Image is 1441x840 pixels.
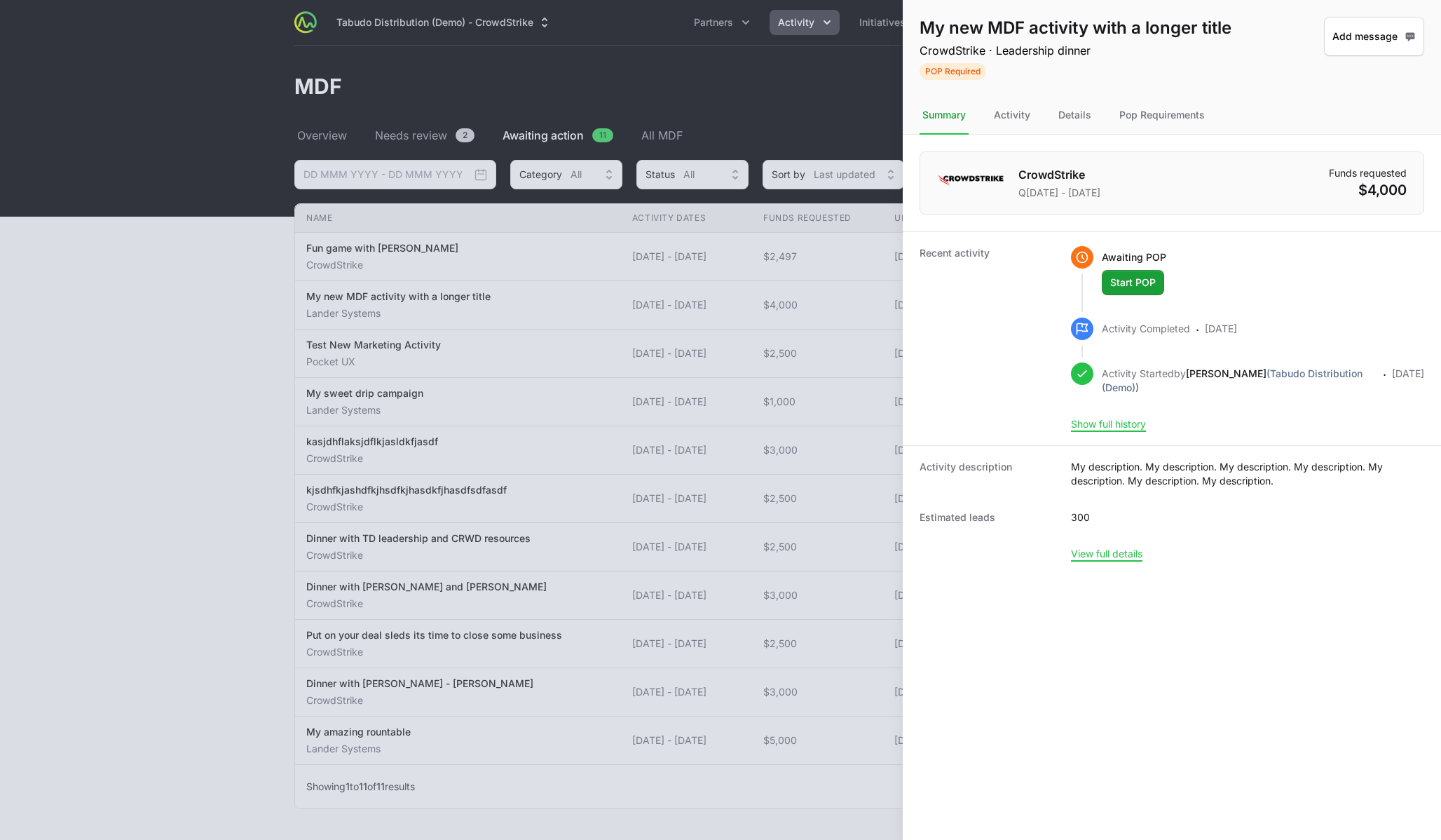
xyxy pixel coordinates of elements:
[920,460,1054,488] dt: Activity description
[1071,460,1424,488] dd: My description. My description. My description. My description. My description. My description. M...
[1102,270,1164,295] button: Start POP
[1071,510,1090,524] dd: 300
[920,62,1231,80] span: Activity Status
[920,246,1054,431] dt: Recent activity
[1383,365,1386,395] span: ·
[991,97,1033,135] div: Activity
[1116,97,1208,135] div: Pop Requirements
[920,97,969,135] div: Summary
[1056,97,1094,135] div: Details
[1324,17,1424,80] div: Activity actions
[1018,166,1100,183] h1: CrowdStrike
[920,17,1231,39] h1: My new MDF activity with a longer title
[1071,418,1146,431] button: Show full history
[1102,322,1190,340] p: Activity Completed
[920,42,1231,59] p: CrowdStrike · Leadership dinner
[1329,180,1407,200] dd: $4,000
[1102,251,1166,263] span: Awaiting POP
[1071,548,1142,560] button: View full details
[1102,367,1377,395] p: Activity Started by
[1324,17,1424,56] button: Add message
[1205,323,1237,334] time: [DATE]
[920,510,1054,524] dt: Estimated leads
[1102,367,1363,393] a: [PERSON_NAME](Tabudo Distribution (Demo))
[937,166,1004,194] img: CrowdStrike
[1018,186,1100,200] p: Q[DATE] - [DATE]
[1332,21,1416,52] span: Add message
[903,97,1441,135] nav: Tabs
[1071,246,1424,417] ul: Activity history timeline
[1392,367,1424,379] time: [DATE]
[1196,320,1199,340] span: ·
[1110,274,1156,291] span: Start POP
[1329,166,1407,180] dt: Funds requested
